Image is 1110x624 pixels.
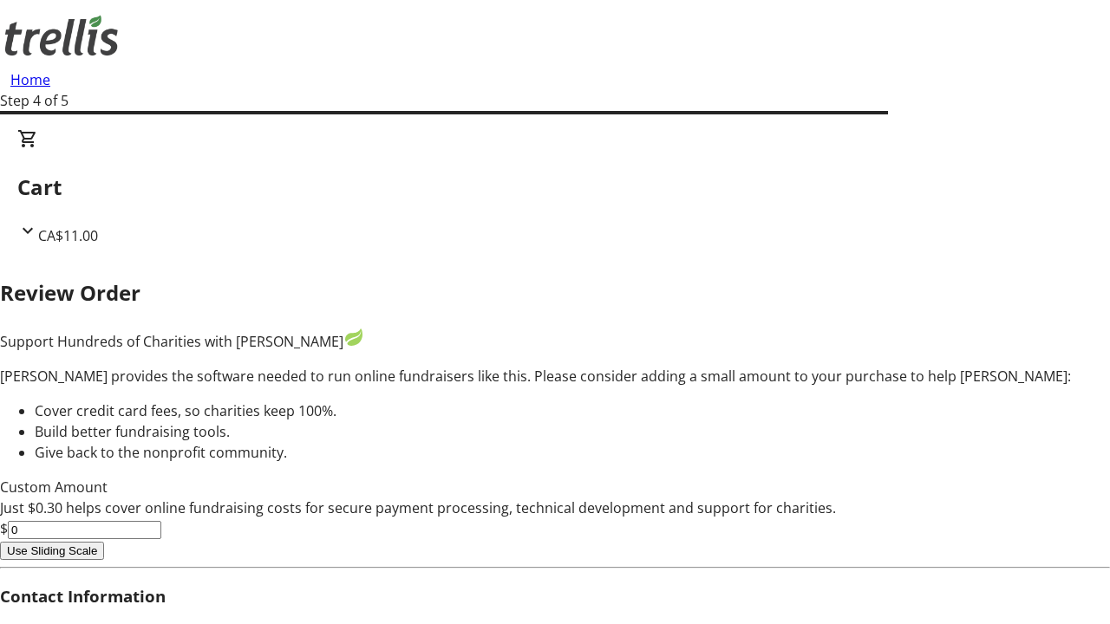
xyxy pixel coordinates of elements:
div: CartCA$11.00 [17,128,1093,246]
h2: Cart [17,172,1093,203]
span: CA$11.00 [38,226,98,245]
li: Build better fundraising tools. [35,421,1110,442]
li: Cover credit card fees, so charities keep 100%. [35,400,1110,421]
li: Give back to the nonprofit community. [35,442,1110,463]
